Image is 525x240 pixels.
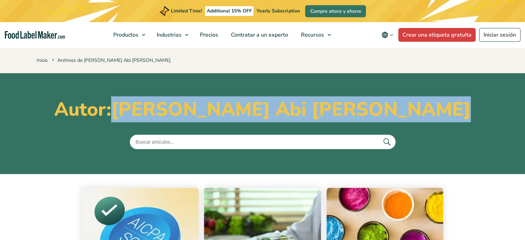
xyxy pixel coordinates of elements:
button: Change language [377,28,398,42]
span: Yearly Subscription [256,8,300,14]
span: Additional 15% OFF [205,6,254,16]
a: Productos [107,22,149,48]
span: Limited Time! [171,8,202,14]
span: Precios [198,31,219,39]
h1: Autor: [37,98,489,121]
a: Precios [194,22,223,48]
a: Contratar a un experto [225,22,293,48]
a: Recursos [295,22,334,48]
span: Recursos [299,31,325,39]
input: Buscar artículos... [130,135,396,149]
span: Productos [111,31,139,39]
a: Iniciar sesión [479,28,521,42]
a: Food Label Maker homepage [5,31,65,39]
a: Crear una etiqueta gratuita [398,28,476,42]
a: Industrias [150,22,192,48]
span: Archivos de [PERSON_NAME] Abi [PERSON_NAME] [51,57,171,64]
a: Inicio [37,57,48,64]
a: Compre ahora y ahorre [305,5,366,17]
span: [PERSON_NAME] Abi [PERSON_NAME] [111,96,471,122]
span: Industrias [155,31,182,39]
span: Contratar a un experto [229,31,289,39]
